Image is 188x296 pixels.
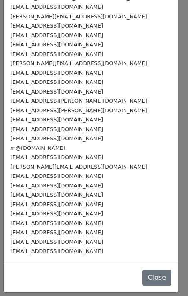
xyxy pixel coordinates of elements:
small: [EMAIL_ADDRESS][DOMAIN_NAME] [10,23,103,29]
small: [EMAIL_ADDRESS][DOMAIN_NAME] [10,229,103,235]
button: Close [142,270,171,286]
small: [EMAIL_ADDRESS][DOMAIN_NAME] [10,4,103,10]
small: [EMAIL_ADDRESS][DOMAIN_NAME] [10,201,103,207]
small: [PERSON_NAME][EMAIL_ADDRESS][DOMAIN_NAME] [10,60,147,66]
small: [PERSON_NAME][EMAIL_ADDRESS][DOMAIN_NAME] [10,164,147,170]
small: [EMAIL_ADDRESS][DOMAIN_NAME] [10,126,103,132]
small: [EMAIL_ADDRESS][DOMAIN_NAME] [10,116,103,123]
small: [EMAIL_ADDRESS][DOMAIN_NAME] [10,154,103,160]
small: [EMAIL_ADDRESS][DOMAIN_NAME] [10,70,103,76]
small: [EMAIL_ADDRESS][DOMAIN_NAME] [10,192,103,198]
small: [EMAIL_ADDRESS][DOMAIN_NAME] [10,32,103,38]
small: [EMAIL_ADDRESS][DOMAIN_NAME] [10,89,103,95]
small: [PERSON_NAME][EMAIL_ADDRESS][DOMAIN_NAME] [10,13,147,20]
iframe: Chat Widget [146,256,188,296]
small: [EMAIL_ADDRESS][DOMAIN_NAME] [10,79,103,85]
small: [EMAIL_ADDRESS][DOMAIN_NAME] [10,173,103,179]
small: [EMAIL_ADDRESS][DOMAIN_NAME] [10,220,103,226]
small: [EMAIL_ADDRESS][DOMAIN_NAME] [10,248,103,254]
small: [EMAIL_ADDRESS][DOMAIN_NAME] [10,41,103,48]
small: [EMAIL_ADDRESS][DOMAIN_NAME] [10,51,103,57]
small: [EMAIL_ADDRESS][DOMAIN_NAME] [10,210,103,217]
small: [EMAIL_ADDRESS][DOMAIN_NAME] [10,135,103,142]
div: 聊天小组件 [146,256,188,296]
small: m@[DOMAIN_NAME] [10,145,65,151]
small: [EMAIL_ADDRESS][DOMAIN_NAME] [10,182,103,189]
small: [EMAIL_ADDRESS][DOMAIN_NAME] [10,239,103,245]
small: [EMAIL_ADDRESS][PERSON_NAME][DOMAIN_NAME] [10,107,147,114]
small: [EMAIL_ADDRESS][PERSON_NAME][DOMAIN_NAME] [10,98,147,104]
